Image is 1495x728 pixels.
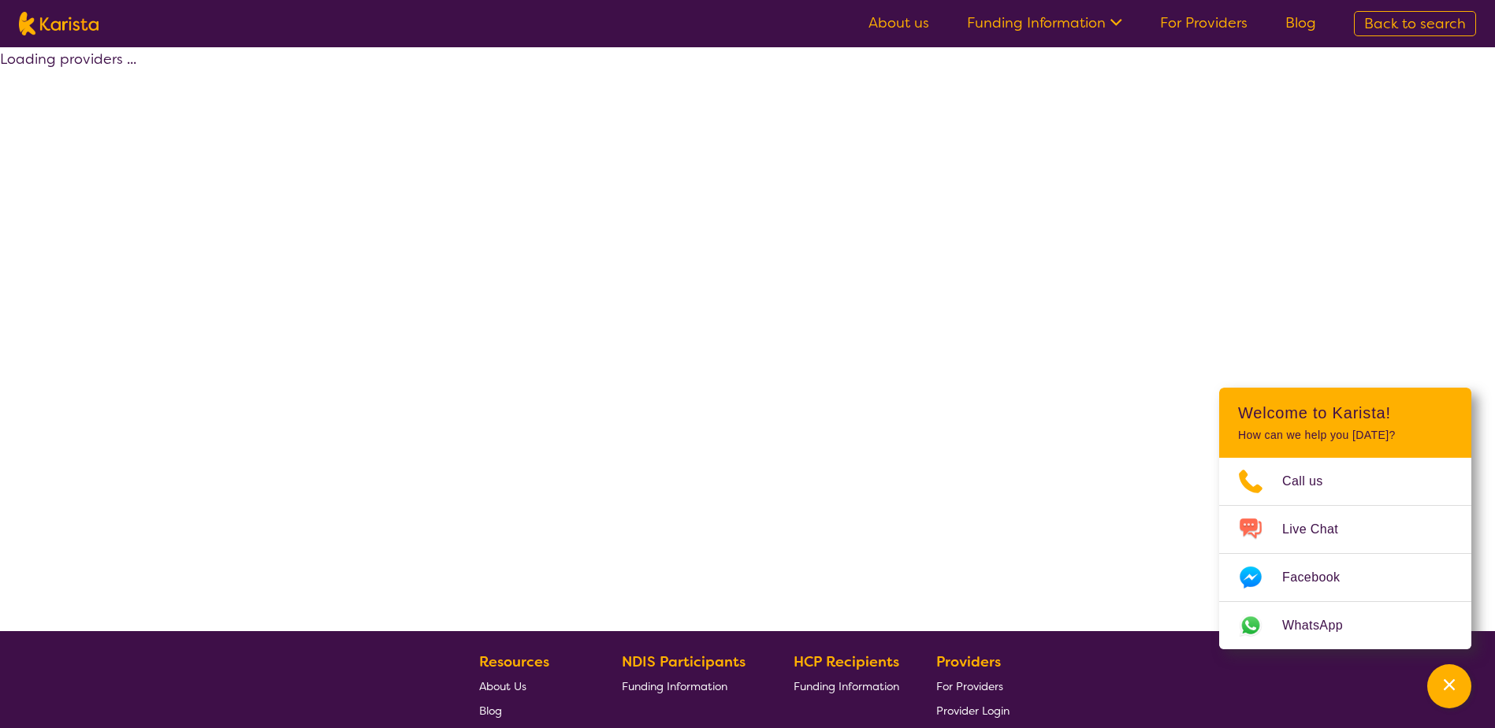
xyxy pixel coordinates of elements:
a: Funding Information [967,13,1122,32]
span: For Providers [936,679,1003,693]
span: Facebook [1282,566,1359,589]
span: Provider Login [936,704,1010,718]
a: For Providers [1160,13,1248,32]
a: Funding Information [622,674,757,698]
a: About us [868,13,929,32]
span: Live Chat [1282,518,1357,541]
h2: Welcome to Karista! [1238,403,1452,422]
b: NDIS Participants [622,652,746,671]
ul: Choose channel [1219,458,1471,649]
span: About Us [479,679,526,693]
a: Funding Information [794,674,899,698]
a: Blog [1285,13,1316,32]
a: Provider Login [936,698,1010,722]
div: Channel Menu [1219,388,1471,649]
button: Channel Menu [1427,664,1471,708]
span: Call us [1282,470,1342,493]
a: Back to search [1354,11,1476,36]
b: Resources [479,652,549,671]
p: How can we help you [DATE]? [1238,429,1452,442]
b: Providers [936,652,1001,671]
span: Back to search [1364,14,1466,33]
a: Blog [479,698,585,722]
span: Funding Information [794,679,899,693]
a: About Us [479,674,585,698]
a: Web link opens in a new tab. [1219,602,1471,649]
b: HCP Recipients [794,652,899,671]
span: Funding Information [622,679,727,693]
a: For Providers [936,674,1010,698]
span: WhatsApp [1282,614,1362,637]
span: Blog [479,704,502,718]
img: Karista logo [19,12,99,35]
